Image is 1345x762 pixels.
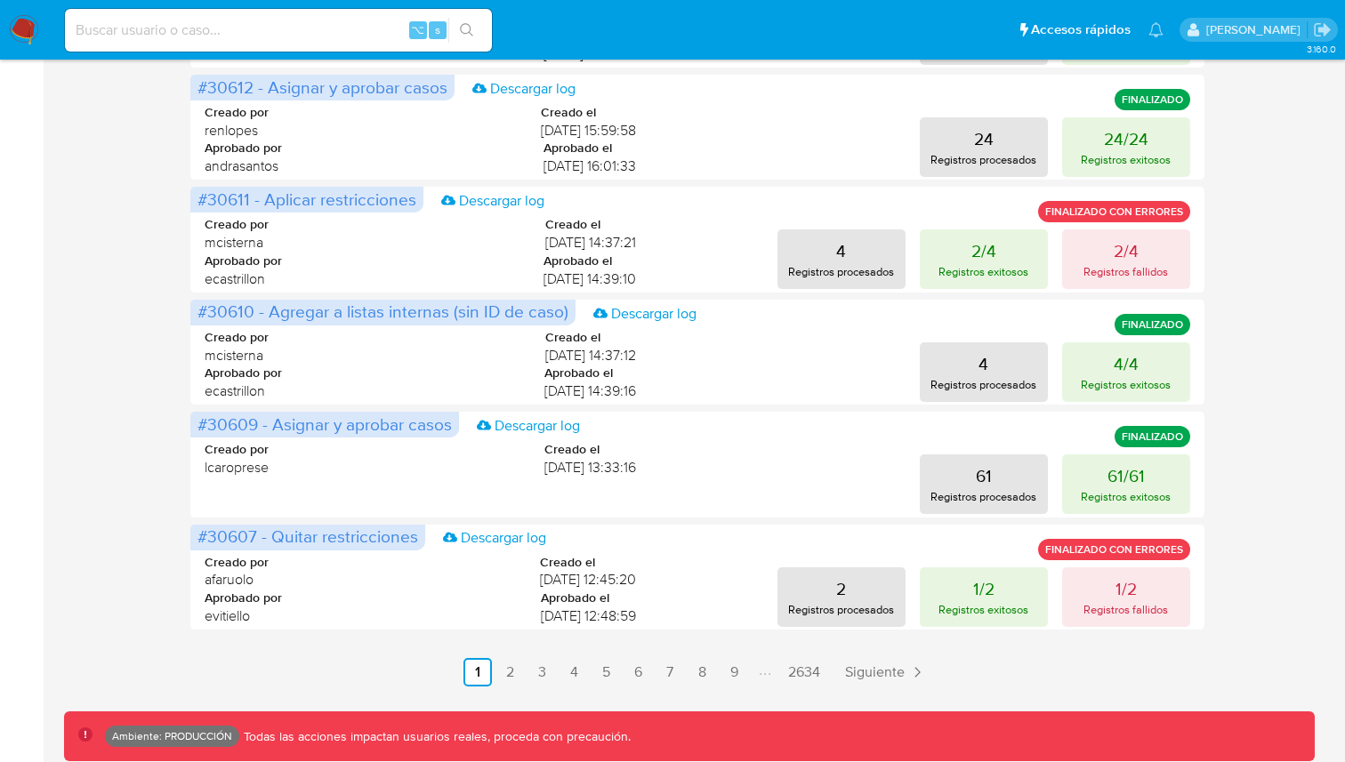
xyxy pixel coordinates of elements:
span: 3.160.0 [1307,42,1336,56]
p: Ambiente: PRODUCCIÓN [112,733,232,740]
span: ⌥ [411,21,424,38]
a: Salir [1313,20,1332,39]
p: Todas las acciones impactan usuarios reales, proceda con precaución. [239,728,631,745]
a: Notificaciones [1148,22,1164,37]
input: Buscar usuario o caso... [65,19,492,42]
span: Accesos rápidos [1031,20,1131,39]
span: s [435,21,440,38]
button: search-icon [448,18,485,43]
p: ramiro.carbonell@mercadolibre.com.co [1206,21,1307,38]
